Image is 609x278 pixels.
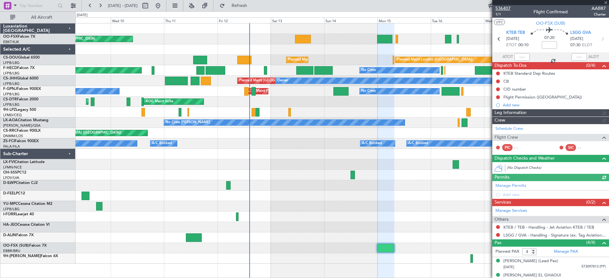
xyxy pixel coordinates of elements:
span: Services [494,199,511,206]
div: Fri 12 [218,17,271,23]
span: Others [494,216,508,223]
span: Charter [592,12,606,17]
div: Planned Maint London ([GEOGRAPHIC_DATA]) [397,55,473,65]
div: No Crew [361,86,376,96]
span: ETOT [506,42,517,48]
span: All Aircraft [16,15,67,20]
span: 1/1 [495,12,511,17]
button: Refresh [217,1,255,11]
a: LFOV/LVA [3,175,19,180]
div: Wed 10 [111,17,164,23]
button: UTC [494,19,505,25]
a: LX-AOACitation Mustang [3,118,49,122]
span: [DATE] - [DATE] [108,3,138,9]
div: Add new [503,102,606,108]
a: LSGG / GVA - Handling - Signature (ex. Tag Aviation) LSGG / GVA [503,232,606,238]
div: KTEB Standard Dep Routes [503,71,555,76]
a: 9H-[PERSON_NAME]Falcon 6X [3,254,58,258]
a: OH-SSSPC12 [3,171,26,174]
span: F-HECD [3,66,17,70]
div: Planned Maint [GEOGRAPHIC_DATA] ([GEOGRAPHIC_DATA]) [239,76,339,85]
a: 9H-LPZLegacy 500 [3,108,36,112]
span: OH-SSS [3,171,17,174]
span: Pax [494,239,501,247]
div: Tue 9 [57,17,111,23]
div: Planned Maint Mugla ([GEOGRAPHIC_DATA]) [88,97,161,106]
a: CS-DTRFalcon 2000 [3,98,38,101]
span: (4/4) [586,239,595,246]
div: Thu 11 [164,17,217,23]
span: 9H-LPZ [3,108,16,112]
span: (0/2) [586,199,595,205]
a: LFPB/LBG [3,71,20,76]
div: Mon 15 [377,17,431,23]
a: Manage Services [495,208,527,214]
div: No Crew [PERSON_NAME] [166,118,210,127]
span: 00:10 [518,42,528,48]
span: D-ALIN [3,233,16,237]
span: CS-DTR [3,98,17,101]
button: All Aircraft [7,12,69,22]
div: AOG Maint Sofia [146,97,173,106]
a: DNMM/LOS [3,134,23,138]
div: Flight Permission ([GEOGRAPHIC_DATA]) [503,94,582,100]
a: F-HECDFalcon 7X [3,66,35,70]
span: Refresh [226,3,253,8]
a: FALA/HLA [3,144,20,149]
a: LFMN/NCE [3,165,22,170]
span: Dispatch To-Dos [494,62,527,69]
a: CS-RRCFalcon 900LX [3,129,41,133]
a: HA-JEOCessna Citation VI [3,223,49,227]
div: A/C Booked [362,139,382,148]
a: LFPB/LBG [3,102,20,107]
a: I-FORRLearjet 40 [3,212,34,216]
div: Sat 13 [271,17,324,23]
div: (No Dispatch Checks) [507,165,609,172]
span: I-FORR [3,212,16,216]
span: D-ILWP [3,181,16,185]
a: EBKT/KJK [3,40,19,44]
a: D-ILWPCitation CJ2 [3,181,38,185]
a: KTEB / TEB - Handling - Jet Aviation KTEB / TEB [503,224,594,230]
span: YU-MPC [3,202,18,206]
a: D-ALINFalcon 7X [3,233,34,237]
span: OO-FSX [3,35,18,39]
a: D-FEELPC12 [3,192,25,195]
a: LX-FVICitation Latitude [3,160,45,164]
a: [PERSON_NAME]/QSA [3,123,41,128]
span: F-GPNJ [3,87,17,91]
a: YU-MPCCessna Citation M2 [3,202,52,206]
div: Tue 16 [431,17,484,23]
div: Planned Maint [GEOGRAPHIC_DATA] ([GEOGRAPHIC_DATA]) [288,55,388,65]
span: [DATE] [506,36,519,42]
span: OO-FSX (SUB) [536,20,565,27]
a: ZS-FCIFalcon 900EX [3,139,39,143]
span: (0/4) [586,62,595,69]
span: ALDT [588,54,599,60]
span: [DATE] [570,36,583,42]
span: CS-DOU [3,56,18,60]
a: LFPB/LBG [3,92,20,97]
div: CB [503,79,509,84]
span: D-FEEL [3,192,16,195]
div: Flight Confirmed [534,9,568,15]
a: LFMD/CEQ [3,113,22,117]
div: A/C Booked [408,139,428,148]
div: Sun 14 [324,17,377,23]
span: 07:20 [544,35,554,41]
a: LFPB/LBG [3,207,20,212]
a: OO-FSX (SUB)Falcon 7X [3,244,47,248]
div: [PERSON_NAME] (Lead Pax) [503,258,558,264]
span: 573097813 (PP) [581,264,606,269]
span: OO-FSX (SUB) [3,244,29,248]
a: CS-JHHGlobal 6000 [3,77,38,80]
span: Dispatch Checks and Weather [494,155,555,162]
a: F-GPNJFalcon 900EX [3,87,41,91]
div: CID number [503,86,526,92]
span: ELDT [582,42,592,48]
span: HA-JEO [3,223,17,227]
span: [DATE] [503,265,514,269]
a: CS-DOUGlobal 6500 [3,56,40,60]
span: LX-FVI [3,160,15,164]
span: AAB87 [592,5,606,12]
